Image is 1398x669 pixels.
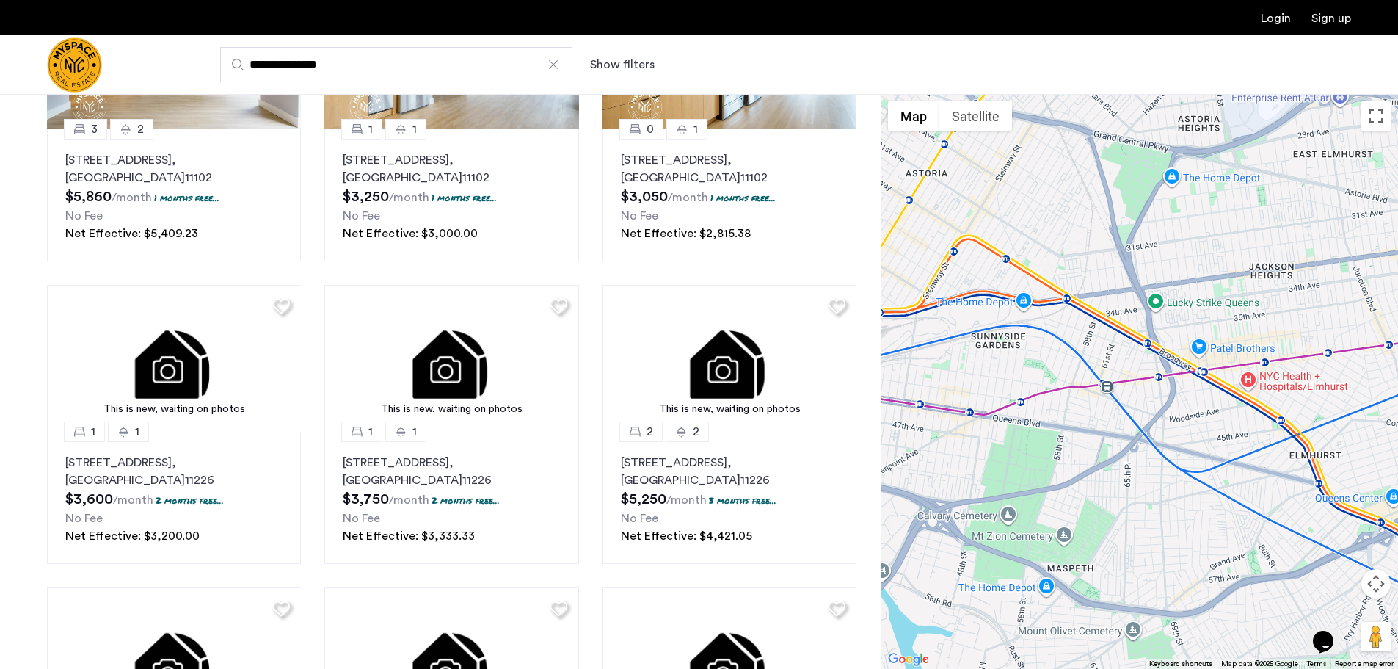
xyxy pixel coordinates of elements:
[389,192,429,203] sub: /month
[47,432,301,564] a: 11[STREET_ADDRESS], [GEOGRAPHIC_DATA]112262 months free...No FeeNet Effective: $3,200.00
[590,56,655,73] button: Show or hide filters
[54,402,294,417] div: This is new, waiting on photos
[65,210,103,222] span: No Fee
[1361,622,1391,651] button: Drag Pegman onto the map to open Street View
[324,285,579,432] img: 3.gif
[1311,12,1351,24] a: Registration
[343,513,380,524] span: No Fee
[709,494,776,507] p: 3 months free...
[1149,659,1212,669] button: Keyboard shortcuts
[343,454,560,489] p: [STREET_ADDRESS] 11226
[1361,101,1391,131] button: Toggle fullscreen view
[412,423,417,441] span: 1
[621,210,658,222] span: No Fee
[65,151,283,187] p: [STREET_ADDRESS] 11102
[884,650,933,669] img: Google
[332,402,572,417] div: This is new, waiting on photos
[1361,569,1391,599] button: Map camera controls
[666,494,707,506] sub: /month
[621,189,668,204] span: $3,050
[412,120,417,138] span: 1
[602,432,856,564] a: 22[STREET_ADDRESS], [GEOGRAPHIC_DATA]112263 months free...No FeeNet Effective: $4,421.05
[602,285,857,432] a: This is new, waiting on photos
[154,192,219,204] p: 1 months free...
[65,530,200,542] span: Net Effective: $3,200.00
[91,120,98,138] span: 3
[884,650,933,669] a: Open this area in Google Maps (opens a new window)
[939,101,1012,131] button: Show satellite imagery
[1307,659,1326,669] a: Terms
[112,192,152,203] sub: /month
[343,530,475,542] span: Net Effective: $3,333.33
[91,423,95,441] span: 1
[47,37,102,93] img: logo
[647,120,654,138] span: 0
[47,37,102,93] a: Cazamio Logo
[65,454,283,489] p: [STREET_ADDRESS] 11226
[343,151,560,187] p: [STREET_ADDRESS] 11102
[343,492,389,507] span: $3,750
[432,192,497,204] p: 1 months free...
[113,494,153,506] sub: /month
[888,101,939,131] button: Show street map
[389,494,429,506] sub: /month
[1307,610,1354,654] iframe: chat widget
[621,151,838,187] p: [STREET_ADDRESS] 11102
[602,129,856,261] a: 01[STREET_ADDRESS], [GEOGRAPHIC_DATA]111021 months free...No FeeNet Effective: $2,815.38
[621,228,751,239] span: Net Effective: $2,815.38
[1261,12,1291,24] a: Login
[65,492,113,507] span: $3,600
[220,47,572,82] input: Apartment Search
[710,192,776,204] p: 1 months free...
[621,492,666,507] span: $5,250
[65,513,103,524] span: No Fee
[65,189,112,204] span: $5,860
[47,129,301,261] a: 32[STREET_ADDRESS], [GEOGRAPHIC_DATA]111021 months free...No FeeNet Effective: $5,409.23
[621,530,752,542] span: Net Effective: $4,421.05
[343,228,478,239] span: Net Effective: $3,000.00
[135,423,139,441] span: 1
[324,432,578,564] a: 11[STREET_ADDRESS], [GEOGRAPHIC_DATA]112262 months free...No FeeNet Effective: $3,333.33
[343,210,380,222] span: No Fee
[647,423,653,441] span: 2
[1335,659,1394,669] a: Report a map error
[65,228,198,239] span: Net Effective: $5,409.23
[693,120,698,138] span: 1
[156,494,224,507] p: 2 months free...
[47,285,302,432] a: This is new, waiting on photos
[137,120,144,138] span: 2
[610,402,850,417] div: This is new, waiting on photos
[602,285,857,432] img: 3.gif
[343,189,389,204] span: $3,250
[1221,660,1298,668] span: Map data ©2025 Google
[621,454,838,489] p: [STREET_ADDRESS] 11226
[693,423,699,441] span: 2
[668,192,708,203] sub: /month
[47,285,302,432] img: 3.gif
[368,120,373,138] span: 1
[368,423,373,441] span: 1
[324,285,579,432] a: This is new, waiting on photos
[432,494,500,507] p: 2 months free...
[621,513,658,524] span: No Fee
[324,129,578,261] a: 11[STREET_ADDRESS], [GEOGRAPHIC_DATA]111021 months free...No FeeNet Effective: $3,000.00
